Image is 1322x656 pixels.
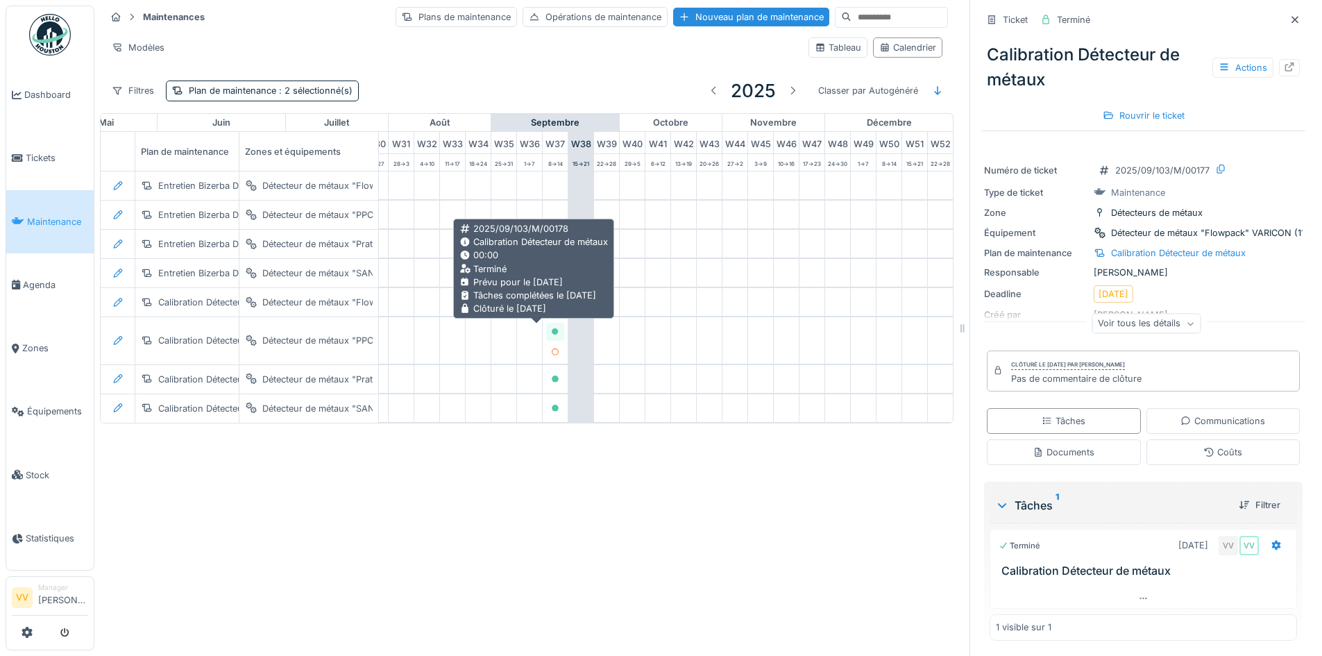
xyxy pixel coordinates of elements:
[459,235,608,249] div: Calibration Détecteur de métaux
[158,114,285,132] div: juin
[414,132,439,153] div: W 32
[158,334,293,347] div: Calibration Détecteur de métaux
[984,246,1088,260] div: Plan de maintenance
[851,154,876,171] div: 1 -> 7
[984,206,1088,219] div: Zone
[984,164,1088,177] div: Numéro de ticket
[774,154,799,171] div: 10 -> 16
[812,81,924,101] div: Classer par Autogénéré
[825,132,850,153] div: W 48
[389,132,414,153] div: W 31
[158,296,293,309] div: Calibration Détecteur de métaux
[645,132,670,153] div: W 41
[1239,536,1259,555] div: VV
[774,132,799,153] div: W 46
[799,132,824,153] div: W 47
[22,342,88,355] span: Zones
[902,132,927,153] div: W 51
[1099,287,1128,301] div: [DATE]
[1011,372,1142,385] div: Pas de commentaire de clôture
[262,373,480,386] div: Détecteur de métaux "Pratika" VARICON (11285707)
[620,132,645,153] div: W 40
[984,266,1303,279] div: [PERSON_NAME]
[722,132,747,153] div: W 44
[731,80,776,101] h3: 2025
[1056,497,1059,514] sup: 1
[1111,246,1246,260] div: Calibration Détecteur de métaux
[459,249,608,262] div: 00:00
[262,237,480,251] div: Détecteur de métaux "Pratika" VARICON (11285707)
[697,132,722,153] div: W 43
[491,154,516,171] div: 25 -> 31
[55,114,157,132] div: mai
[748,132,773,153] div: W 45
[6,444,94,507] a: Stock
[876,132,901,153] div: W 50
[466,132,491,153] div: W 34
[1042,414,1085,428] div: Tâches
[825,114,953,132] div: décembre
[26,532,88,545] span: Statistiques
[1097,106,1190,125] div: Rouvrir le ticket
[414,154,439,171] div: 4 -> 10
[1057,13,1090,26] div: Terminé
[12,582,88,616] a: VV Manager[PERSON_NAME]
[262,296,492,309] div: Détecteur de métaux "Flowpack" VARICON (11397622)
[137,10,210,24] strong: Maintenances
[1180,414,1265,428] div: Communications
[459,302,608,315] div: Clôturé le [DATE]
[984,186,1088,199] div: Type de ticket
[105,81,160,101] div: Filtres
[1011,360,1125,370] div: Clôturé le [DATE] par [PERSON_NAME]
[902,154,927,171] div: 15 -> 21
[276,85,353,96] span: : 2 sélectionné(s)
[389,154,414,171] div: 28 -> 3
[459,222,608,235] div: 2025/09/103/M/00178
[984,287,1088,301] div: Deadline
[491,132,516,153] div: W 35
[1115,164,1210,177] div: 2025/09/103/M/00177
[6,253,94,317] a: Agenda
[984,266,1088,279] div: Responsable
[1001,564,1291,578] h3: Calibration Détecteur de métaux
[158,179,312,192] div: Entretien Bizerba Détecteurs Métaux
[27,405,88,418] span: Équipements
[262,179,492,192] div: Détecteur de métaux "Flowpack" VARICON (11397622)
[851,132,876,153] div: W 49
[135,132,274,171] div: Plan de maintenance
[38,582,88,612] li: [PERSON_NAME]
[105,37,171,58] div: Modèles
[517,132,542,153] div: W 36
[440,154,465,171] div: 11 -> 17
[6,507,94,570] a: Statistiques
[158,237,312,251] div: Entretien Bizerba Détecteurs Métaux
[722,154,747,171] div: 27 -> 2
[594,132,619,153] div: W 39
[722,114,824,132] div: novembre
[23,278,88,292] span: Agenda
[459,276,608,289] div: Prévu pour le [DATE]
[543,154,568,171] div: 8 -> 14
[671,154,696,171] div: 13 -> 19
[799,154,824,171] div: 17 -> 23
[517,154,542,171] div: 1 -> 7
[876,154,901,171] div: 8 -> 14
[1092,314,1201,334] div: Voir tous les détails
[1212,58,1273,78] div: Actions
[1203,446,1242,459] div: Coûts
[928,154,953,171] div: 22 -> 28
[981,37,1305,98] div: Calibration Détecteur de métaux
[12,587,33,608] li: VV
[27,215,88,228] span: Maintenance
[6,190,94,253] a: Maintenance
[262,334,469,347] div: Détecteur de métaux "PPC" VARICON (11397624)
[543,132,568,153] div: W 37
[815,41,861,54] div: Tableau
[29,14,71,56] img: Badge_color-CXgf-gQk.svg
[491,114,619,132] div: septembre
[440,132,465,153] div: W 33
[568,132,593,153] div: W 38
[1111,186,1165,199] div: Maintenance
[645,154,670,171] div: 6 -> 12
[999,540,1040,552] div: Terminé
